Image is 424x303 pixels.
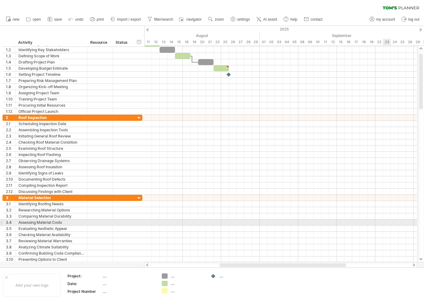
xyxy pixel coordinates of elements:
div: Monday, 15 September 2025 [337,39,344,45]
div: .... [171,288,204,293]
div: Add your own logo [3,274,61,297]
span: save [54,17,62,22]
div: Thursday, 11 September 2025 [321,39,329,45]
span: import / export [117,17,141,22]
div: Friday, 15 August 2025 [175,39,183,45]
div: 3.10 [6,256,15,262]
div: Tuesday, 26 August 2025 [229,39,237,45]
a: new [4,15,21,23]
div: Initiating General Roof Review [18,133,84,139]
div: 3 [6,195,15,201]
div: Confirming Building Code Compliance [18,250,84,256]
a: AI assist [255,15,279,23]
div: 1.11 [6,102,15,108]
div: Tuesday, 23 September 2025 [383,39,391,45]
div: Tuesday, 2 September 2025 [267,39,275,45]
div: 2.12 [6,189,15,194]
div: Checking Roof Material Condition [18,139,84,145]
div: Wednesday, 27 August 2025 [237,39,244,45]
div: Material Selection [18,195,84,201]
div: Identifying Signs of Leaks [18,170,84,176]
div: Checking Material Availability [18,232,84,238]
span: zoom [215,17,224,22]
a: zoom [206,15,226,23]
a: save [46,15,64,23]
div: Monday, 1 September 2025 [260,39,267,45]
div: 2.3 [6,133,15,139]
div: 2.6 [6,152,15,158]
div: Assembling Inspection Tools [18,127,84,133]
span: open [33,17,41,22]
div: 3.2 [6,207,15,213]
div: 3.6 [6,232,15,238]
div: Wednesday, 10 September 2025 [314,39,321,45]
div: Friday, 5 September 2025 [291,39,298,45]
div: 1.10 [6,96,15,102]
a: open [24,15,43,23]
div: Evaluating Aesthetic Appeal [18,226,84,231]
span: print [97,17,104,22]
div: Wednesday, 20 August 2025 [198,39,206,45]
div: .... [171,281,204,286]
div: Training Project Team [18,96,84,102]
div: Thursday, 4 September 2025 [283,39,291,45]
div: Status [116,39,129,46]
span: contact [311,17,323,22]
div: 2.9 [6,170,15,176]
div: 2.8 [6,164,15,170]
a: settings [229,15,252,23]
div: 3.5 [6,226,15,231]
div: Observing Drainage Systems [18,158,84,164]
div: Setting Project Timeline [18,72,84,77]
div: Date: [67,281,101,286]
div: Tuesday, 9 September 2025 [306,39,314,45]
div: Inspecting Roof Flashing [18,152,84,158]
div: .... [171,273,204,279]
span: navigator [186,17,202,22]
div: Friday, 26 September 2025 [406,39,414,45]
div: Monday, 8 September 2025 [298,39,306,45]
a: log out [400,15,421,23]
div: 3.8 [6,244,15,250]
div: 1.3 [6,53,15,59]
span: my account [376,17,395,22]
div: Project: [67,273,101,279]
div: .... [219,273,253,279]
div: 2 [6,115,15,121]
div: Procuring Initial Resources [18,102,84,108]
div: .... [103,289,154,294]
div: Discussing Findings with Client [18,189,84,194]
div: Wednesday, 3 September 2025 [275,39,283,45]
div: Analyzing Climate Suitability [18,244,84,250]
div: Scheduling Inspection Date [18,121,84,127]
div: Assigning Project Team [18,90,84,96]
div: 1.6 [6,72,15,77]
div: 1.9 [6,90,15,96]
div: Friday, 22 August 2025 [214,39,221,45]
div: Assessing Roof Insulation [18,164,84,170]
div: Researching Material Options [18,207,84,213]
div: 2.11 [6,182,15,188]
a: undo [67,15,85,23]
div: Friday, 12 September 2025 [329,39,337,45]
div: Monday, 29 September 2025 [414,39,422,45]
div: .... [103,281,154,286]
span: AI assist [263,17,277,22]
div: Identifying Roofing Needs [18,201,84,207]
div: 3.3 [6,213,15,219]
div: Defining Scope of Work [18,53,84,59]
div: 3.7 [6,238,15,244]
span: help [290,17,297,22]
a: import / export [109,15,143,23]
div: Documenting Roof Defects [18,176,84,182]
div: Tuesday, 19 August 2025 [190,39,198,45]
div: 1.4 [6,59,15,65]
div: Wednesday, 24 September 2025 [391,39,398,45]
div: Project Number [67,289,101,294]
a: navigator [178,15,203,23]
div: Presenting Options to Client [18,256,84,262]
div: Wednesday, 17 September 2025 [352,39,360,45]
div: Thursday, 18 September 2025 [360,39,368,45]
div: Identifying Key Stakeholders [18,47,84,53]
div: Examining Roof Structure [18,145,84,151]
